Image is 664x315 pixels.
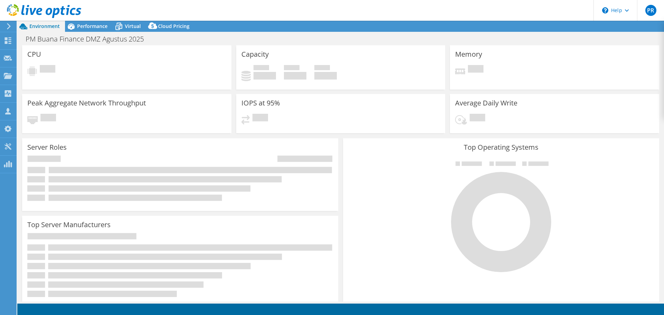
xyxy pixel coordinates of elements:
h3: IOPS at 95% [241,99,280,107]
svg: \n [602,7,608,13]
span: Environment [29,23,60,29]
span: Cloud Pricing [158,23,190,29]
span: Pending [468,65,483,74]
h3: Capacity [241,50,269,58]
span: Free [284,65,299,72]
h4: 0 GiB [314,72,337,80]
span: Pending [40,114,56,123]
span: Pending [40,65,55,74]
h3: Memory [455,50,482,58]
span: Total [314,65,330,72]
h3: Top Server Manufacturers [27,221,111,229]
span: Used [253,65,269,72]
h3: CPU [27,50,41,58]
h3: Top Operating Systems [348,143,654,151]
h1: PM Buana Finance DMZ Agustus 2025 [22,35,155,43]
span: Pending [252,114,268,123]
span: PR [645,5,656,16]
h3: Peak Aggregate Network Throughput [27,99,146,107]
h4: 0 GiB [253,72,276,80]
h3: Server Roles [27,143,67,151]
span: Performance [77,23,108,29]
h4: 0 GiB [284,72,306,80]
h3: Average Daily Write [455,99,517,107]
span: Virtual [125,23,141,29]
span: Pending [470,114,485,123]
